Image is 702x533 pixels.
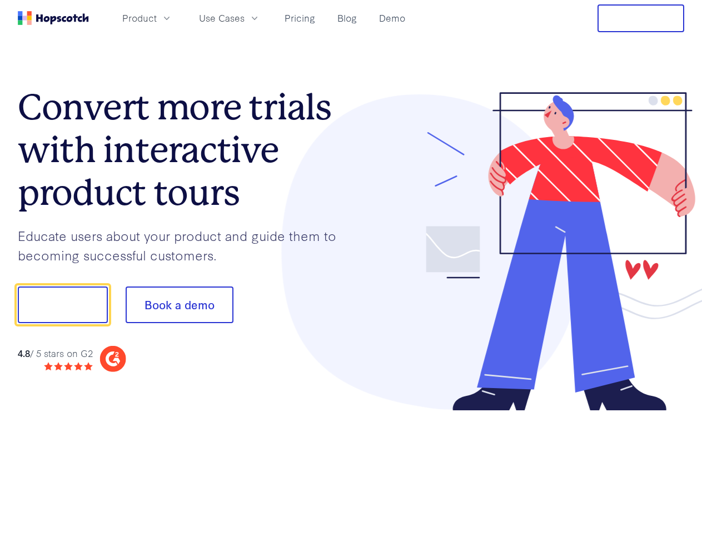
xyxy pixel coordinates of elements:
p: Educate users about your product and guide them to becoming successful customers. [18,226,351,264]
button: Product [116,9,179,27]
button: Show me! [18,286,108,323]
span: Product [122,11,157,25]
button: Free Trial [598,4,684,32]
span: Use Cases [199,11,245,25]
button: Use Cases [192,9,267,27]
button: Book a demo [126,286,233,323]
div: / 5 stars on G2 [18,346,93,360]
h1: Convert more trials with interactive product tours [18,86,351,214]
a: Blog [333,9,361,27]
a: Demo [375,9,410,27]
a: Pricing [280,9,320,27]
strong: 4.8 [18,346,30,359]
a: Home [18,11,89,25]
